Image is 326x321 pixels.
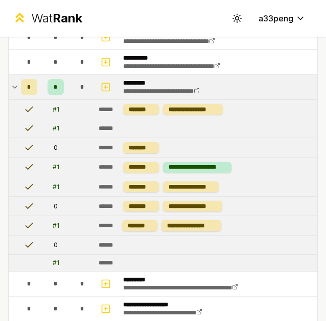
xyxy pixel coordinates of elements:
[53,11,82,25] span: Rank
[250,9,314,28] button: a33peng
[53,105,59,114] div: # 1
[53,222,59,230] div: # 1
[12,10,82,26] a: WatRank
[41,236,70,254] td: 0
[53,259,59,267] div: # 1
[53,163,59,171] div: # 1
[41,197,70,216] td: 0
[53,124,59,132] div: # 1
[259,12,293,24] span: a33peng
[41,138,70,157] td: 0
[31,10,82,26] div: Wat
[53,183,59,191] div: # 1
